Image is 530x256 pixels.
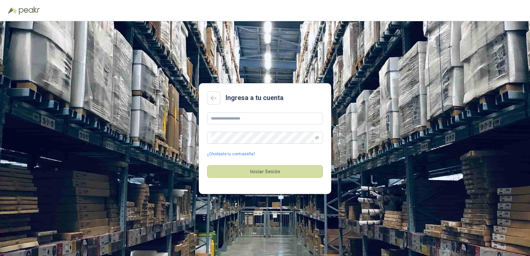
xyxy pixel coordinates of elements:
img: Peakr [19,7,40,15]
img: Logo [8,7,17,14]
span: eye-invisible [315,136,319,140]
h2: Ingresa a tu cuenta [226,93,284,103]
button: Iniciar Sesión [207,165,323,178]
a: ¿Olvidaste tu contraseña? [207,151,255,157]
